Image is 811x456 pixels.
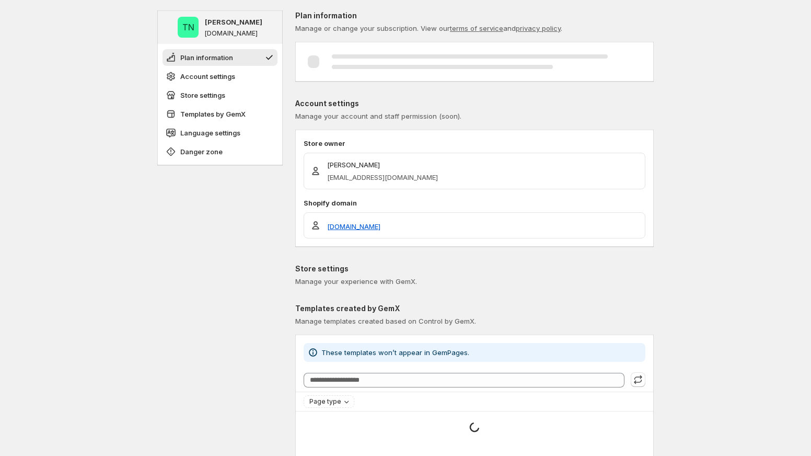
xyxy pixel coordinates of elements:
[295,10,654,21] p: Plan information
[180,52,233,63] span: Plan information
[295,112,461,120] span: Manage your account and staff permission (soon).
[450,24,503,32] a: terms of service
[163,106,277,122] button: Templates by GemX
[205,29,258,38] p: [DOMAIN_NAME]
[163,68,277,85] button: Account settings
[295,277,417,286] span: Manage your experience with GemX.
[163,143,277,160] button: Danger zone
[516,24,561,32] a: privacy policy
[180,90,225,100] span: Store settings
[304,198,645,208] p: Shopify domain
[180,128,240,138] span: Language settings
[205,17,262,27] p: [PERSON_NAME]
[163,87,277,104] button: Store settings
[327,221,380,232] a: [DOMAIN_NAME]
[163,124,277,141] button: Language settings
[295,317,476,325] span: Manage templates created based on Control by GemX.
[295,24,562,32] span: Manage or change your subscription. View our and .
[182,22,194,32] text: TN
[304,396,354,407] button: Page type
[180,71,235,82] span: Account settings
[180,109,246,119] span: Templates by GemX
[180,146,223,157] span: Danger zone
[295,98,654,109] p: Account settings
[309,397,341,406] span: Page type
[178,17,199,38] span: Tung Ngo
[295,264,654,274] p: Store settings
[304,138,645,149] p: Store owner
[163,49,277,66] button: Plan information
[327,159,438,170] p: [PERSON_NAME]
[295,303,654,314] p: Templates created by GemX
[321,348,469,357] span: These templates won’t appear in GemPages.
[327,172,438,183] p: [EMAIL_ADDRESS][DOMAIN_NAME]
